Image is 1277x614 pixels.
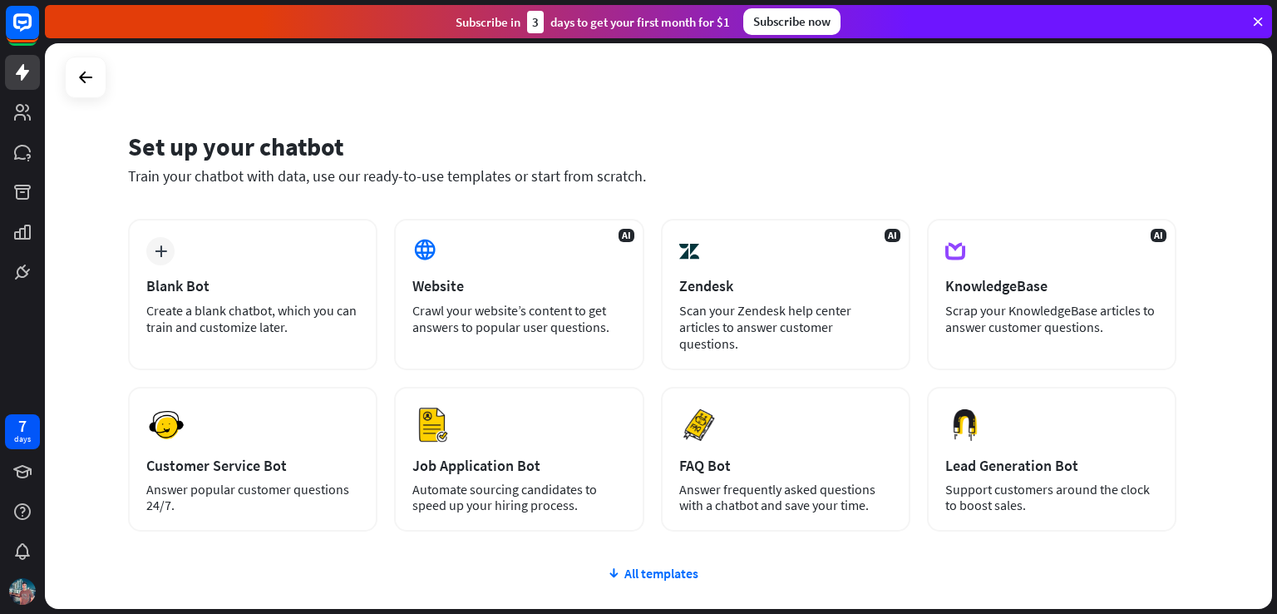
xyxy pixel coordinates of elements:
div: Automate sourcing candidates to speed up your hiring process. [412,482,625,513]
div: 7 [18,418,27,433]
div: FAQ Bot [679,456,892,475]
a: 7 days [5,414,40,449]
span: AI [885,229,900,242]
div: Job Application Bot [412,456,625,475]
div: Support customers around the clock to boost sales. [945,482,1158,513]
div: Create a blank chatbot, which you can train and customize later. [146,302,359,335]
div: Subscribe in days to get your first month for $1 [456,11,730,33]
div: Scrap your KnowledgeBase articles to answer customer questions. [945,302,1158,335]
div: Train your chatbot with data, use our ready-to-use templates or start from scratch. [128,166,1176,186]
span: AI [619,229,634,242]
div: KnowledgeBase [945,276,1158,295]
div: Set up your chatbot [128,131,1176,162]
div: Blank Bot [146,276,359,295]
div: Answer popular customer questions 24/7. [146,482,359,513]
div: Scan your Zendesk help center articles to answer customer questions. [679,302,892,352]
span: AI [1151,229,1166,242]
div: Answer frequently asked questions with a chatbot and save your time. [679,482,892,513]
div: Zendesk [679,276,892,295]
div: Customer Service Bot [146,456,359,475]
i: plus [155,245,167,257]
div: Subscribe now [743,8,841,35]
div: 3 [527,11,544,33]
div: All templates [128,565,1176,582]
div: days [14,433,31,445]
div: Website [412,276,625,295]
div: Crawl your website’s content to get answers to popular user questions. [412,302,625,335]
div: Lead Generation Bot [945,456,1158,475]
